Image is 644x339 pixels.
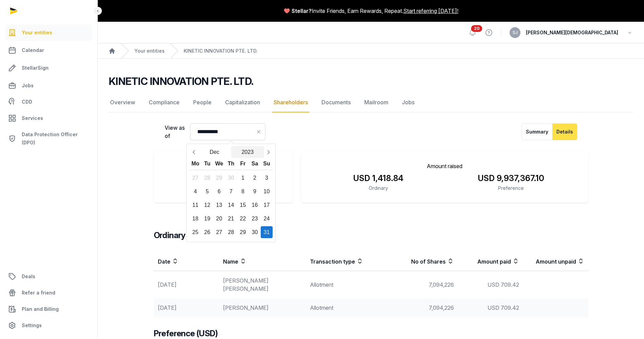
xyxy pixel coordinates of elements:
[249,226,261,238] div: 30
[192,93,213,112] a: People
[5,317,92,334] a: Settings
[5,268,92,285] a: Deals
[154,230,588,241] h3: Ordinary (USD)
[184,48,258,54] a: KINETIC INNOVATION PTE. LTD.
[249,172,261,184] div: 2
[213,213,225,225] div: 20
[487,281,519,288] span: USD 709.42
[471,25,482,32] span: 20
[272,93,309,112] a: Shareholders
[249,185,261,197] div: 9
[249,213,261,225] div: 23
[201,213,213,225] div: 19
[225,158,237,170] div: Th
[363,93,390,112] a: Mailroom
[510,27,520,38] button: SJ
[5,95,92,109] a: CDD
[189,213,201,225] div: 18
[306,298,393,317] td: Allotment
[165,162,282,170] p: Total number of shares
[189,146,198,158] button: Previous month
[393,271,458,299] td: 7,094,226
[189,185,201,197] div: 4
[213,199,225,211] div: 13
[261,199,273,211] div: 17
[109,93,136,112] a: Overview
[231,146,264,158] button: Open years overlay
[189,199,201,211] div: 11
[458,252,523,271] th: Amount paid
[5,110,92,126] a: Services
[393,298,458,317] td: 7,094,226
[22,272,35,281] span: Deals
[261,185,273,197] div: 10
[487,304,519,311] span: USD 709.42
[264,146,273,158] button: Next month
[189,172,273,238] div: Calendar days
[478,173,544,183] span: USD 9,937,367.10
[249,199,261,211] div: 16
[213,226,225,238] div: 27
[5,24,92,41] a: Your entities
[5,77,92,94] a: Jobs
[237,213,249,225] div: 22
[513,31,518,35] span: SJ
[22,46,44,54] span: Calendar
[225,172,237,184] div: 30
[109,93,633,112] nav: Tabs
[237,226,249,238] div: 29
[237,185,249,197] div: 8
[401,93,416,112] a: Jobs
[610,306,644,339] div: Chat Widget
[213,185,225,197] div: 6
[22,98,32,106] span: CDD
[223,304,302,312] div: [PERSON_NAME]
[237,158,249,170] div: Fr
[201,185,213,197] div: 5
[261,213,273,225] div: 24
[225,199,237,211] div: 14
[306,271,393,299] td: Allotment
[224,93,261,112] a: Capitalization
[22,130,89,147] span: Data Protection Officer (DPO)
[213,172,225,184] div: 29
[165,173,282,184] div: 24,815,412
[403,7,458,15] a: Start referring [DATE]!
[225,185,237,197] div: 7
[22,29,52,37] span: Your entities
[223,276,302,293] div: [PERSON_NAME] [PERSON_NAME]
[292,7,312,15] span: Stellar?
[189,226,201,238] div: 25
[201,172,213,184] div: 28
[189,158,201,170] div: Mo
[225,226,237,238] div: 28
[22,289,55,297] span: Refer a friend
[526,29,618,37] span: [PERSON_NAME][DEMOGRAPHIC_DATA]
[134,48,165,54] a: Your entities
[523,252,588,271] th: Amount unpaid
[521,123,553,140] button: Summary
[237,172,249,184] div: 1
[5,60,92,76] a: StellarSign
[190,123,265,140] input: Datepicker input
[154,271,219,299] td: [DATE]
[189,172,201,184] div: 27
[5,301,92,317] a: Plan and Billing
[198,146,231,158] button: Open months overlay
[189,158,273,238] div: Calendar wrapper
[201,226,213,238] div: 26
[154,252,219,271] th: Date
[22,114,43,122] span: Services
[261,172,273,184] div: 3
[5,285,92,301] a: Refer a friend
[353,173,403,183] span: USD 1,418.84
[498,185,524,191] span: Preference
[369,185,388,191] span: Ordinary
[261,158,273,170] div: Su
[5,42,92,58] a: Calendar
[306,252,393,271] th: Transaction type
[22,64,49,72] span: StellarSign
[219,252,306,271] th: Name
[22,305,59,313] span: Plan and Billing
[165,124,185,140] label: View as of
